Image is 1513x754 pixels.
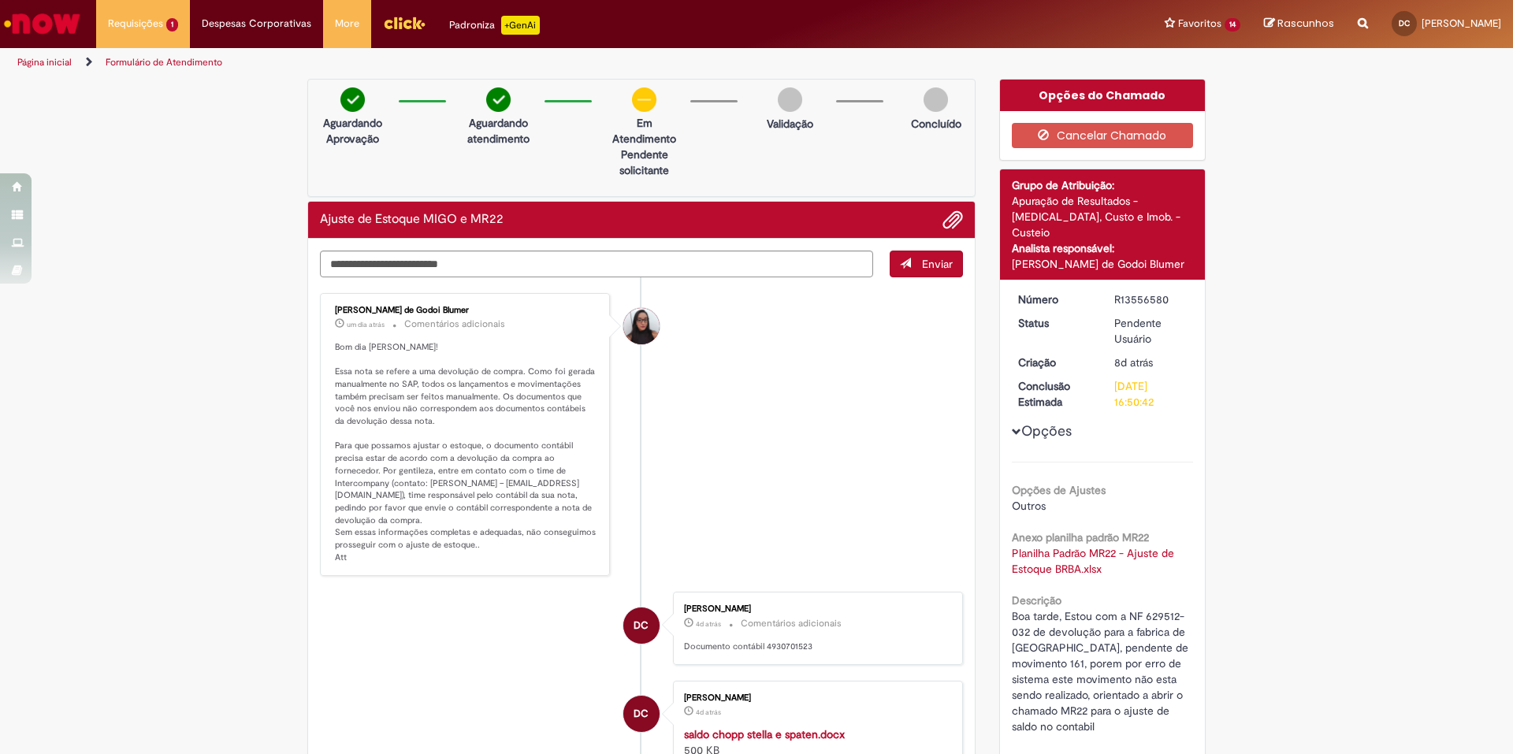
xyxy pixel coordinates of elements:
time: 26/09/2025 14:51:37 [696,708,721,717]
span: Rascunhos [1277,16,1334,31]
span: 1 [166,18,178,32]
span: DC [1399,18,1410,28]
span: Outros [1012,499,1046,513]
p: Aguardando atendimento [460,115,537,147]
span: Requisições [108,16,163,32]
span: DC [634,695,649,733]
span: 4d atrás [696,619,721,629]
p: Pendente solicitante [606,147,682,178]
img: click_logo_yellow_360x200.png [383,11,426,35]
img: img-circle-grey.png [924,87,948,112]
span: Enviar [922,257,953,271]
textarea: Digite sua mensagem aqui... [320,251,873,277]
ul: Trilhas de página [12,48,997,77]
span: 4d atrás [696,708,721,717]
b: Anexo planilha padrão MR22 [1012,530,1149,544]
div: Analista responsável: [1012,240,1194,256]
div: Opções do Chamado [1000,80,1206,111]
dt: Status [1006,315,1103,331]
div: Padroniza [449,16,540,35]
div: [PERSON_NAME] [684,604,946,614]
span: DC [634,607,649,644]
img: img-circle-grey.png [778,87,802,112]
p: Bom dia [PERSON_NAME]! Essa nota se refere a uma devolução de compra. Como foi gerada manualmente... [335,341,597,564]
div: Pendente Usuário [1114,315,1188,347]
div: Apuração de Resultados - [MEDICAL_DATA], Custo e Imob. - Custeio [1012,193,1194,240]
span: Favoritos [1178,16,1221,32]
h2: Ajuste de Estoque MIGO e MR22 Histórico de tíquete [320,213,504,227]
b: Descrição [1012,593,1061,607]
span: um dia atrás [347,320,385,329]
div: Grupo de Atribuição: [1012,177,1194,193]
dt: Conclusão Estimada [1006,378,1103,410]
a: Rascunhos [1264,17,1334,32]
img: ServiceNow [2,8,83,39]
div: [PERSON_NAME] de Godoi Blumer [1012,256,1194,272]
span: 14 [1225,18,1240,32]
button: Enviar [890,251,963,277]
span: Boa tarde, Estou com a NF 629512-032 de devolução para a fabrica de [GEOGRAPHIC_DATA], pendente d... [1012,609,1191,734]
a: Download de Planilha Padrão MR22 - Ajuste de Estoque BRBA.xlsx [1012,546,1177,576]
span: More [335,16,359,32]
p: Aguardando Aprovação [314,115,391,147]
p: Documento contábil 4930701523 [684,641,946,653]
a: Página inicial [17,56,72,69]
p: Validação [767,116,813,132]
div: Diego Patrick Barbosa Da Cruz [623,696,660,732]
div: [PERSON_NAME] [684,693,946,703]
b: Opções de Ajustes [1012,483,1106,497]
div: Diego Patrick Barbosa Da Cruz [623,607,660,644]
dt: Número [1006,292,1103,307]
small: Comentários adicionais [404,318,505,331]
time: 26/09/2025 14:52:02 [696,619,721,629]
span: Despesas Corporativas [202,16,311,32]
dt: Criação [1006,355,1103,370]
small: Comentários adicionais [741,617,842,630]
span: 8d atrás [1114,355,1153,370]
div: R13556580 [1114,292,1188,307]
button: Adicionar anexos [942,210,963,230]
div: Maisa Franco De Godoi Blumer [623,308,660,344]
time: 22/09/2025 17:22:16 [1114,355,1153,370]
p: Em Atendimento [606,115,682,147]
a: saldo chopp stella e spaten.docx [684,727,845,741]
img: circle-minus.png [632,87,656,112]
p: Concluído [911,116,961,132]
div: [PERSON_NAME] de Godoi Blumer [335,306,597,315]
span: [PERSON_NAME] [1422,17,1501,30]
div: [DATE] 16:50:42 [1114,378,1188,410]
p: +GenAi [501,16,540,35]
img: check-circle-green.png [486,87,511,112]
a: Formulário de Atendimento [106,56,222,69]
time: 29/09/2025 11:21:43 [347,320,385,329]
button: Cancelar Chamado [1012,123,1194,148]
div: 22/09/2025 17:22:16 [1114,355,1188,370]
img: check-circle-green.png [340,87,365,112]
